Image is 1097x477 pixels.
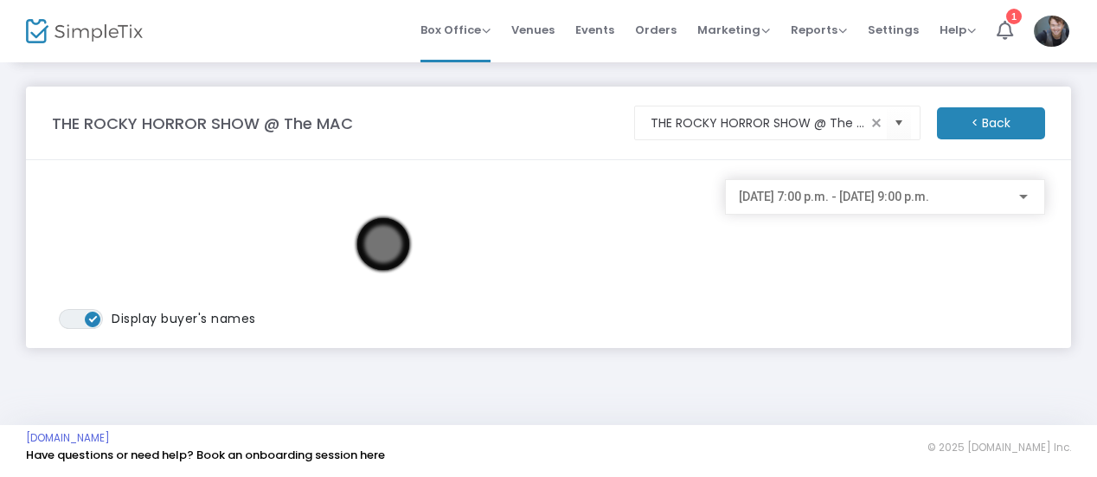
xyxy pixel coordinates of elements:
span: Venues [511,8,555,52]
span: Display buyer's names [112,310,256,327]
a: Have questions or need help? Book an onboarding session here [26,447,385,463]
span: Orders [635,8,677,52]
a: [DOMAIN_NAME] [26,431,110,445]
span: clear [866,113,887,133]
span: Settings [868,8,919,52]
m-button: < Back [937,107,1045,139]
m-panel-title: THE ROCKY HORROR SHOW @ The MAC [52,112,353,135]
span: ON [89,313,98,322]
button: Select [887,106,911,141]
span: Reports [791,22,847,38]
span: [DATE] 7:00 p.m. - [DATE] 9:00 p.m. [739,190,929,203]
span: Help [940,22,976,38]
span: Box Office [420,22,491,38]
span: © 2025 [DOMAIN_NAME] Inc. [927,441,1071,454]
span: Marketing [697,22,770,38]
div: 1 [1006,9,1022,24]
iframe: seating chart [52,179,709,309]
span: Events [575,8,614,52]
input: Select an event [651,114,866,132]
